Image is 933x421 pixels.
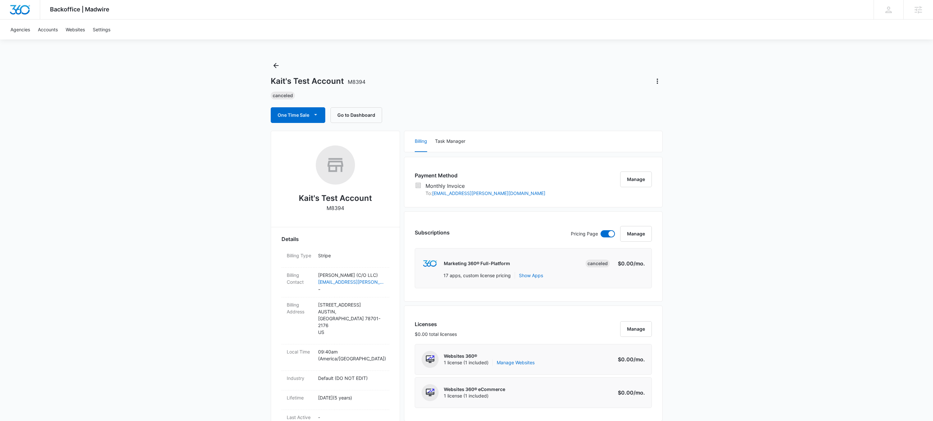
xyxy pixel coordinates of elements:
[415,320,457,328] h3: Licenses
[318,348,384,362] p: 09:40am ( America/[GEOGRAPHIC_DATA] )
[426,182,545,190] p: Monthly Invoice
[586,260,610,267] div: Canceled
[271,107,325,123] button: One Time Sale
[318,278,384,285] a: [EMAIL_ADDRESS][PERSON_NAME][DOMAIN_NAME]
[614,389,645,397] p: $0.00
[423,260,437,267] img: marketing360Logo
[318,252,384,259] p: Stripe
[497,359,535,366] a: Manage Websites
[519,272,543,279] button: Show Apps
[318,414,384,421] p: -
[7,20,34,39] a: Agencies
[444,260,510,267] p: Marketing 360® Full-Platform
[444,386,505,393] p: Websites 360® eCommerce
[620,172,652,187] button: Manage
[435,131,465,152] button: Task Manager
[287,301,313,315] dt: Billing Address
[50,6,109,13] span: Backoffice | Madwire
[415,172,545,179] h3: Payment Method
[318,375,384,382] p: Default (DO NOT EDIT)
[571,230,598,237] p: Pricing Page
[287,252,313,259] dt: Billing Type
[282,235,299,243] span: Details
[634,389,645,396] span: /mo.
[415,131,427,152] button: Billing
[271,92,295,99] div: Canceled
[620,226,652,242] button: Manage
[282,344,389,371] div: Local Time09:40am (America/[GEOGRAPHIC_DATA])
[443,272,511,279] p: 17 apps, custom license pricing
[271,60,281,71] button: Back
[444,353,535,359] p: Websites 360®
[282,268,389,297] div: Billing Contact[PERSON_NAME] (C/O LLC)[EMAIL_ADDRESS][PERSON_NAME][DOMAIN_NAME]-
[287,394,313,401] dt: Lifetime
[426,190,545,197] p: To:
[652,76,663,86] button: Actions
[318,272,384,278] p: [PERSON_NAME] (C/O LLC)
[620,321,652,337] button: Manage
[432,190,545,196] a: [EMAIL_ADDRESS][PERSON_NAME][DOMAIN_NAME]
[282,371,389,390] div: IndustryDefault (DO NOT EDIT)
[330,107,382,123] button: Go to Dashboard
[34,20,62,39] a: Accounts
[287,375,313,382] dt: Industry
[271,76,365,86] h1: Kait's Test Account
[415,229,450,236] h3: Subscriptions
[287,348,313,355] dt: Local Time
[318,301,384,336] p: [STREET_ADDRESS] AUSTIN , [GEOGRAPHIC_DATA] 78701-2176 US
[62,20,89,39] a: Websites
[634,260,645,267] span: /mo.
[444,393,505,399] span: 1 license (1 included)
[415,331,457,338] p: $0.00 total licenses
[348,79,365,85] span: M8394
[444,359,535,366] span: 1 license (1 included)
[282,297,389,344] div: Billing Address[STREET_ADDRESS]AUSTIN,[GEOGRAPHIC_DATA] 78701-2176US
[89,20,114,39] a: Settings
[287,272,313,285] dt: Billing Contact
[318,272,384,293] dd: -
[318,394,384,401] p: [DATE] ( 5 years )
[282,390,389,410] div: Lifetime[DATE](5 years)
[282,248,389,268] div: Billing TypeStripe
[614,355,645,363] p: $0.00
[634,356,645,363] span: /mo.
[614,260,645,267] p: $0.00
[299,192,372,204] h2: Kait's Test Account
[287,414,313,421] dt: Last Active
[327,204,344,212] p: M8394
